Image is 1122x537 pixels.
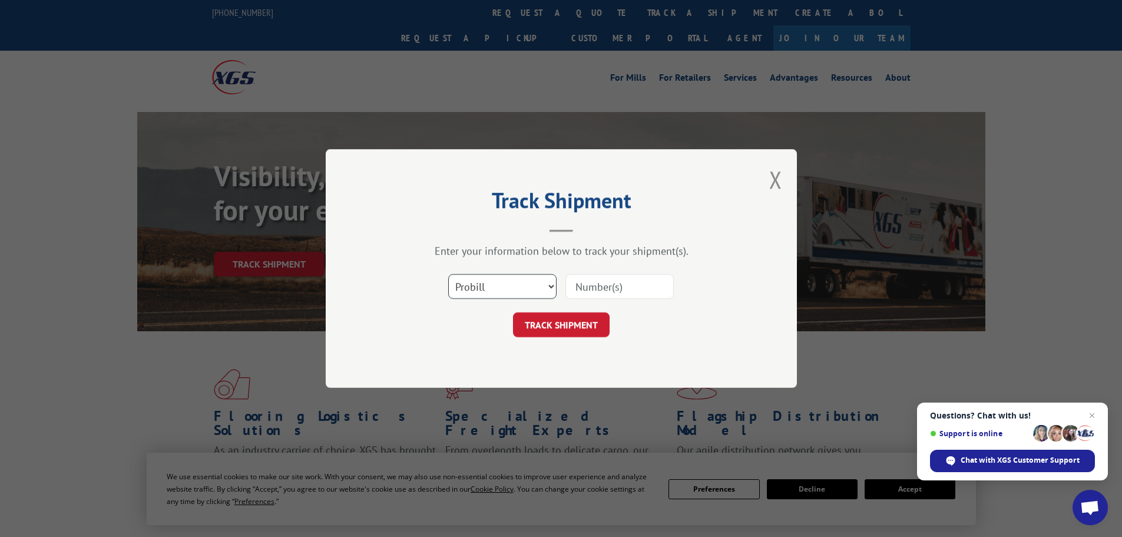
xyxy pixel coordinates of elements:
[930,450,1095,472] div: Chat with XGS Customer Support
[769,164,782,195] button: Close modal
[565,274,674,299] input: Number(s)
[385,244,738,258] div: Enter your information below to track your shipment(s).
[930,429,1029,438] span: Support is online
[385,192,738,215] h2: Track Shipment
[1085,408,1099,423] span: Close chat
[961,455,1080,466] span: Chat with XGS Customer Support
[513,312,610,337] button: TRACK SHIPMENT
[1073,490,1108,525] div: Open chat
[930,411,1095,420] span: Questions? Chat with us!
